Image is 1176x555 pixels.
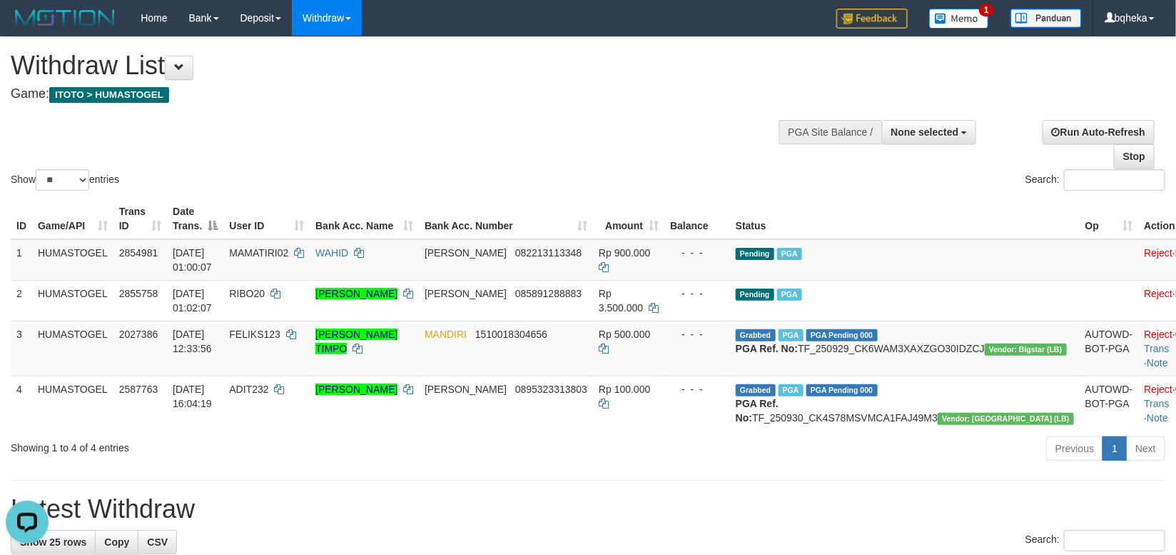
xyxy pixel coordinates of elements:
[1080,199,1139,239] th: Op: activate to sort column ascending
[670,382,724,396] div: - - -
[736,343,798,354] b: PGA Ref. No:
[730,199,1080,239] th: Status
[779,384,804,396] span: Marked by bqhmonica
[836,9,908,29] img: Feedback.jpg
[11,239,32,281] td: 1
[730,376,1080,431] td: TF_250930_CK4S78MSVMCA1FAJ49M3
[777,289,802,301] span: PGA
[32,376,113,431] td: HUMASTOGEL
[11,7,119,29] img: MOTION_logo.png
[1025,169,1165,191] label: Search:
[138,530,177,554] a: CSV
[425,288,507,299] span: [PERSON_NAME]
[11,435,480,455] div: Showing 1 to 4 of 4 entries
[736,329,776,341] span: Grabbed
[229,384,268,395] span: ADIT232
[32,280,113,321] td: HUMASTOGEL
[6,6,49,49] button: Open LiveChat chat widget
[929,9,989,29] img: Button%20Memo.svg
[11,321,32,376] td: 3
[315,247,348,259] a: WAHID
[229,288,265,299] span: RIBO20
[938,413,1074,425] span: Vendor URL: https://dashboard.q2checkout.com/secure
[1144,329,1172,340] a: Reject
[425,384,507,395] span: [PERSON_NAME]
[173,247,212,273] span: [DATE] 01:00:07
[593,199,664,239] th: Amount: activate to sort column ascending
[1147,412,1168,424] a: Note
[1144,384,1172,395] a: Reject
[223,199,310,239] th: User ID: activate to sort column ascending
[670,327,724,341] div: - - -
[173,288,212,314] span: [DATE] 01:02:07
[1144,247,1172,259] a: Reject
[1010,9,1082,28] img: panduan.png
[419,199,593,239] th: Bank Acc. Number: activate to sort column ascending
[515,384,587,395] span: Copy 0895323313803 to clipboard
[310,199,419,239] th: Bank Acc. Name: activate to sort column ascending
[1025,530,1165,551] label: Search:
[515,247,582,259] span: Copy 082213113348 to clipboard
[1080,321,1139,376] td: AUTOWD-BOT-PGA
[119,384,158,395] span: 2587763
[119,329,158,340] span: 2027386
[599,329,650,340] span: Rp 500.000
[1114,144,1155,169] a: Stop
[475,329,547,340] span: Copy 1510018304656 to clipboard
[1102,436,1127,461] a: 1
[730,321,1080,376] td: TF_250929_CK6WAM3XAXZGO30IDZCJ
[229,247,288,259] span: MAMATIRI02
[95,530,138,554] a: Copy
[315,384,397,395] a: [PERSON_NAME]
[736,398,779,424] b: PGA Ref. No:
[806,384,878,396] span: PGA Pending
[736,384,776,396] span: Grabbed
[11,51,770,80] h1: Withdraw List
[113,199,167,239] th: Trans ID: activate to sort column ascending
[11,169,119,191] label: Show entries
[167,199,223,239] th: Date Trans.: activate to sort column descending
[11,376,32,431] td: 4
[315,288,397,299] a: [PERSON_NAME]
[425,247,507,259] span: [PERSON_NAME]
[806,329,878,341] span: PGA Pending
[32,321,113,376] td: HUMASTOGEL
[1043,120,1155,144] a: Run Auto-Refresh
[49,87,169,103] span: ITOTO > HUMASTOGEL
[515,288,582,299] span: Copy 085891288883 to clipboard
[599,247,650,259] span: Rp 900.000
[777,248,802,260] span: PGA
[229,329,280,340] span: FELIKS123
[1080,376,1139,431] td: AUTOWD-BOT-PGA
[119,247,158,259] span: 2854981
[779,329,804,341] span: Marked by bqhpaujal
[173,329,212,354] span: [DATE] 12:33:56
[11,280,32,321] td: 2
[736,289,774,301] span: Pending
[979,4,994,16] span: 1
[11,495,1165,524] h1: Latest Withdraw
[425,329,467,340] span: MANDIRI
[1064,169,1165,191] input: Search:
[11,199,32,239] th: ID
[882,120,977,144] button: None selected
[104,536,129,548] span: Copy
[736,248,774,260] span: Pending
[36,169,89,191] select: Showentries
[664,199,730,239] th: Balance
[173,384,212,409] span: [DATE] 16:04:19
[1126,436,1165,461] a: Next
[670,286,724,301] div: - - -
[1147,357,1168,369] a: Note
[11,87,770,101] h4: Game:
[1046,436,1103,461] a: Previous
[599,288,643,314] span: Rp 3.500.000
[779,120,881,144] div: PGA Site Balance /
[119,288,158,299] span: 2855758
[985,344,1067,356] span: Vendor URL: https://dashboard.q2checkout.com/secure
[891,126,959,138] span: None selected
[1064,530,1165,551] input: Search:
[32,199,113,239] th: Game/API: activate to sort column ascending
[670,246,724,260] div: - - -
[32,239,113,281] td: HUMASTOGEL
